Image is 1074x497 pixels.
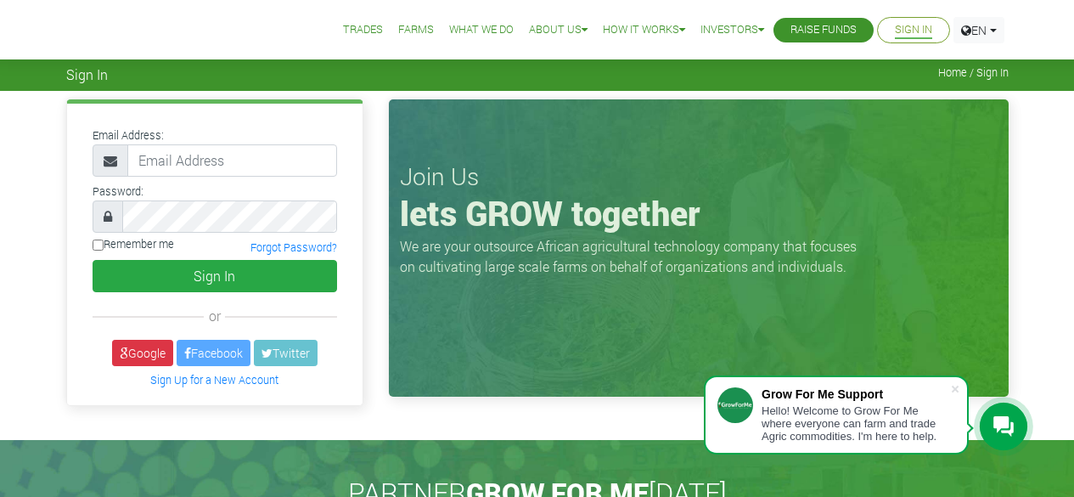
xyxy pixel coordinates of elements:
div: or [93,306,337,326]
a: EN [953,17,1004,43]
span: Home / Sign In [938,66,1009,79]
a: Raise Funds [790,21,857,39]
a: Farms [398,21,434,39]
a: How it Works [603,21,685,39]
a: Sign In [895,21,932,39]
a: What We Do [449,21,514,39]
a: Investors [700,21,764,39]
a: Forgot Password? [250,240,337,254]
label: Email Address: [93,127,164,144]
div: Grow For Me Support [762,387,950,401]
p: We are your outsource African agricultural technology company that focuses on cultivating large s... [400,236,867,277]
a: About Us [529,21,588,39]
a: Sign Up for a New Account [150,373,278,387]
div: Hello! Welcome to Grow For Me where everyone can farm and trade Agric commodities. I'm here to help. [762,404,950,443]
label: Remember me [93,236,174,252]
h1: lets GROW together [400,193,998,234]
h3: Join Us [400,162,998,191]
a: Google [112,340,173,366]
button: Sign In [93,260,337,292]
input: Email Address [127,144,337,177]
a: Trades [343,21,383,39]
input: Remember me [93,240,104,251]
label: Password: [93,184,143,200]
span: Sign In [66,66,108,82]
